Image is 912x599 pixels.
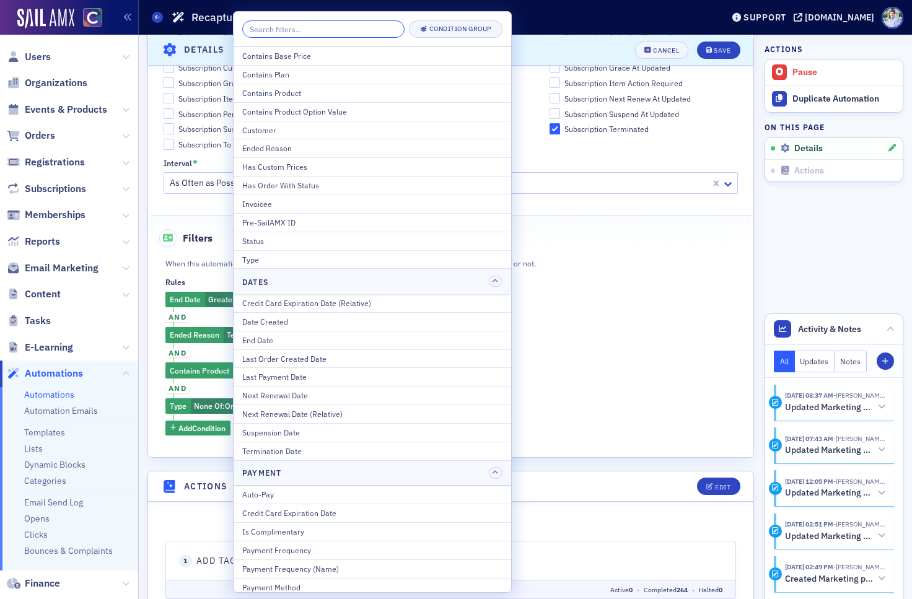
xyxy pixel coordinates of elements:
button: Notes [835,351,867,372]
button: Has Order With Status [234,176,511,195]
div: Activity [769,567,782,580]
span: Contains Product [170,365,229,375]
div: Save [714,46,730,53]
h5: Updated Marketing platform automation: Recapture Drip Campaign for Canceled Members [785,445,874,456]
span: 3 [571,235,574,243]
label: Subscription Next Renew At Updated [550,93,739,104]
div: Org Roster [165,398,281,414]
span: • [504,384,515,393]
h5: Updated Marketing platform automation: Recapture Drip Campaign for Canceled Members [785,531,874,542]
div: Support [743,12,786,23]
span: Type [170,401,186,411]
span: Katie Foo [833,520,885,528]
span: Subscription Suspended [178,124,261,134]
span: Add Condition [178,422,226,434]
div: Payment Frequency [242,544,502,556]
span: Activity & Notes [798,323,861,336]
button: Payment Method [234,578,511,597]
button: Customer [234,121,511,139]
button: Last Order Created Date [234,349,511,368]
h4: Dates [242,276,268,287]
input: Subscription Pending Cancellation [164,108,175,120]
span: Subscription Item Action Required [564,78,683,89]
button: Suspension Date [234,423,511,442]
button: Payment Frequency (Name) [234,559,511,578]
span: Filters [159,229,213,247]
button: Contains Product Option Value [234,102,511,121]
span: Subscription Next Renew At Updated [564,94,691,104]
button: Updated Marketing platform automation: Recapture Drip Campaign for Canceled Members [785,487,885,500]
span: Users [25,50,51,64]
span: Recapture [114,504,145,512]
time: 9/21/2023 02:51 PM [785,520,833,528]
input: Subscription Grace At Updated [550,62,561,73]
span: Subscription Grace At Updated [564,63,670,73]
button: Termination Date [234,442,511,460]
span: 4 [40,288,53,301]
input: Subscription Suspended [164,123,175,134]
span: 1 [66,353,79,366]
time: 10/20/2023 07:43 AM [785,434,833,443]
div: [DOMAIN_NAME] [805,12,874,23]
span: Actions [794,165,824,177]
input: Search filters... [242,20,405,38]
button: Save [697,41,740,58]
label: Subscription Graced [164,77,353,89]
span: Subscription Customer Updated [178,63,288,73]
a: Clicks [24,529,48,540]
div: Interval [164,159,192,168]
span: Profile [882,7,903,28]
label: Subscription To Be Renewed In30 Days [164,139,353,150]
span: Registrations [25,155,85,169]
span: and [165,383,190,393]
button: Invoicee [234,195,511,213]
label: Subscription Item Action Required [550,77,739,89]
button: Ended Reason [234,139,511,157]
a: Lists [24,443,43,454]
a: Templates [24,427,65,438]
h5: Updated Marketing platform automation: Recapture Drip Campaign for Canceled Members [785,402,874,413]
a: Registrations [7,155,85,169]
button: Updates [795,351,835,372]
span: Subscriptions [25,182,86,196]
span: Orders [25,129,55,142]
span: 1 hour [176,474,201,485]
span: Halt the automation [84,353,196,366]
span: 0 [481,159,484,168]
span: Recapture [95,53,136,64]
input: Subscription Customer Updated [164,62,175,73]
button: Next Renewal Date (Relative) [234,404,511,423]
button: Contains Base Price [234,47,511,65]
a: Users [7,50,51,64]
span: Finance [25,577,60,590]
label: Subscription Customer Updated [164,62,353,73]
div: When this automation is triggered, it will check the filters below to determine if the actions sh... [165,255,582,269]
button: Next Renewal Date [234,386,511,404]
a: Dynamic Blocks [24,459,85,470]
button: Condition Group [409,20,502,38]
div: Contains Product [242,87,502,98]
input: Subscription Graced [164,77,175,89]
a: Automations [7,367,83,380]
span: Subscription Terminated [564,124,649,134]
button: Updated Marketing platform automation: Recapture Drip Campaign for Canceled Members [785,530,885,543]
span: Send Email [48,128,367,141]
div: Pre-SailAMX ID [242,217,502,228]
div: Pause [792,67,897,78]
span: Wait for [48,204,132,217]
span: If [61,317,68,330]
span: Halted [540,159,574,168]
a: E-Learning [7,341,73,354]
a: Categories [24,475,66,486]
div: Customer [242,125,502,136]
span: Check Conditions For [57,288,201,301]
span: If [61,502,68,515]
div: Duplicate Automation [792,94,897,105]
div: Contains Base Price [242,50,502,61]
span: Active [462,159,484,168]
button: Created Marketing platform automation: Recapture Drip Campaign for Canceled Members [785,572,885,585]
span: E-Learning [25,341,73,354]
button: Has Custom Prices [234,157,511,176]
div: Status [242,235,502,247]
button: and [165,378,190,398]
